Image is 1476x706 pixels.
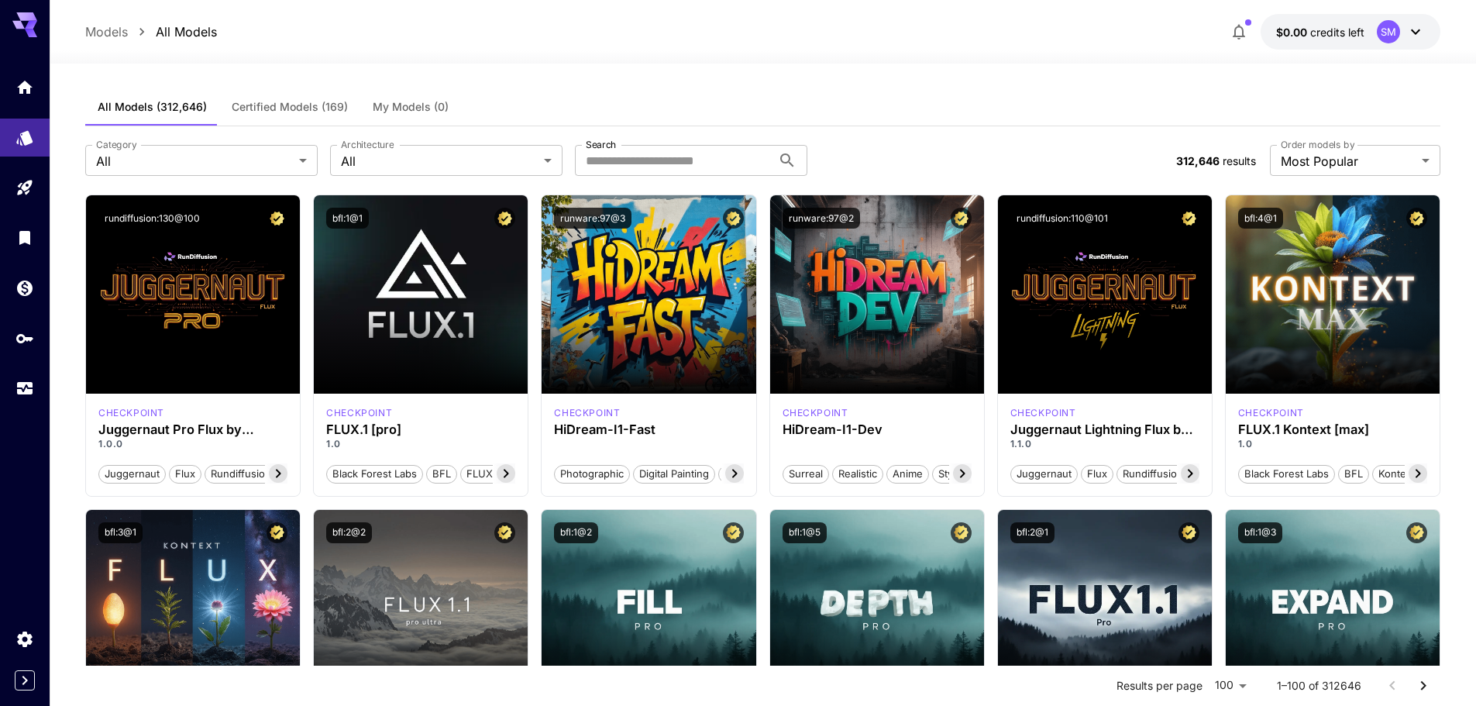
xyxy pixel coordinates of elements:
[494,208,515,229] button: Certified Model – Vetted for best performance and includes a commercial license.
[1010,422,1199,437] h3: Juggernaut Lightning Flux by RunDiffusion
[98,422,287,437] h3: Juggernaut Pro Flux by RunDiffusion
[1406,522,1427,543] button: Certified Model – Vetted for best performance and includes a commercial license.
[1281,152,1416,170] span: Most Popular
[1377,20,1400,43] div: SM
[783,406,848,420] p: checkpoint
[783,208,860,229] button: runware:97@2
[783,422,972,437] h3: HiDream-I1-Dev
[554,406,620,420] p: checkpoint
[426,463,457,484] button: BFL
[15,670,35,691] div: Expand sidebar
[461,467,532,482] span: FLUX.1 [pro]
[1276,26,1310,39] span: $0.00
[96,152,293,170] span: All
[1261,14,1440,50] button: $0.00SM
[1010,463,1078,484] button: juggernaut
[633,463,715,484] button: Digital Painting
[15,629,34,649] div: Settings
[326,522,372,543] button: bfl:2@2
[169,463,201,484] button: flux
[1408,670,1439,701] button: Go to next page
[554,463,630,484] button: Photographic
[1176,154,1220,167] span: 312,646
[1082,467,1113,482] span: flux
[15,123,34,143] div: Models
[1238,522,1282,543] button: bfl:1@3
[98,522,143,543] button: bfl:3@1
[98,406,164,420] p: checkpoint
[783,467,828,482] span: Surreal
[933,467,981,482] span: Stylized
[341,152,538,170] span: All
[1178,522,1199,543] button: Certified Model – Vetted for best performance and includes a commercial license.
[15,379,34,398] div: Usage
[1281,138,1354,151] label: Order models by
[326,406,392,420] div: fluxpro
[326,406,392,420] p: checkpoint
[267,208,287,229] button: Certified Model – Vetted for best performance and includes a commercial license.
[1373,467,1420,482] span: Kontext
[99,467,165,482] span: juggernaut
[1238,437,1427,451] p: 1.0
[1010,522,1055,543] button: bfl:2@1
[1116,678,1202,694] p: Results per page
[1277,678,1361,694] p: 1–100 of 312646
[1010,208,1114,229] button: rundiffusion:110@101
[554,208,631,229] button: runware:97@3
[85,22,128,41] a: Models
[886,463,929,484] button: Anime
[783,406,848,420] div: HiDream Dev
[98,463,166,484] button: juggernaut
[554,422,743,437] h3: HiDream-I1-Fast
[554,522,598,543] button: bfl:1@2
[205,463,277,484] button: rundiffusion
[833,467,883,482] span: Realistic
[1238,406,1304,420] p: checkpoint
[460,463,532,484] button: FLUX.1 [pro]
[98,406,164,420] div: FLUX.1 D
[1372,463,1421,484] button: Kontext
[1209,674,1252,697] div: 100
[554,406,620,420] div: HiDream Fast
[326,208,369,229] button: bfl:1@1
[1238,422,1427,437] h3: FLUX.1 Kontext [max]
[1238,463,1335,484] button: Black Forest Labs
[96,138,137,151] label: Category
[170,467,201,482] span: flux
[15,329,34,348] div: API Keys
[1310,26,1364,39] span: credits left
[427,467,456,482] span: BFL
[1238,406,1304,420] div: FLUX.1 Kontext [max]
[1406,208,1427,229] button: Certified Model – Vetted for best performance and includes a commercial license.
[783,463,829,484] button: Surreal
[555,467,629,482] span: Photographic
[1010,406,1076,420] div: FLUX.1 D
[1338,463,1369,484] button: BFL
[832,463,883,484] button: Realistic
[326,422,515,437] h3: FLUX.1 [pro]
[15,223,34,243] div: Library
[887,467,928,482] span: Anime
[951,522,972,543] button: Certified Model – Vetted for best performance and includes a commercial license.
[1010,406,1076,420] p: checkpoint
[267,522,287,543] button: Certified Model – Vetted for best performance and includes a commercial license.
[205,467,277,482] span: rundiffusion
[1010,437,1199,451] p: 1.1.0
[1238,208,1283,229] button: bfl:4@1
[98,208,206,229] button: rundiffusion:130@100
[718,463,778,484] button: Cinematic
[98,100,207,114] span: All Models (312,646)
[586,138,616,151] label: Search
[341,138,394,151] label: Architecture
[1178,208,1199,229] button: Certified Model – Vetted for best performance and includes a commercial license.
[156,22,217,41] a: All Models
[15,278,34,298] div: Wallet
[98,437,287,451] p: 1.0.0
[1223,154,1256,167] span: results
